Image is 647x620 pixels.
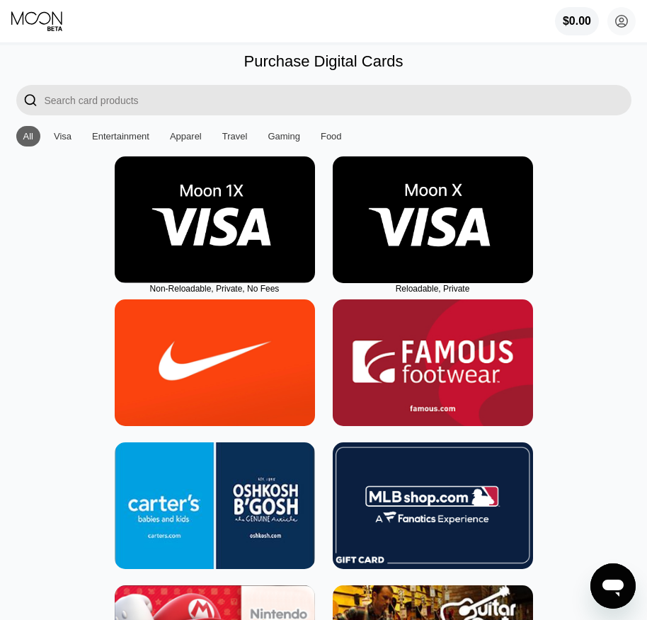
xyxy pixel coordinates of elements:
div: All [23,131,33,142]
div: Food [314,126,349,147]
div: Visa [47,126,79,147]
div: Purchase Digital Cards [244,52,403,71]
div: Non-Reloadable, Private, No Fees [115,284,315,294]
div: Apparel [170,131,202,142]
div: $0.00 [555,7,599,35]
div: Gaming [260,126,307,147]
div: Entertainment [92,131,149,142]
div: $0.00 [563,15,591,28]
div: Food [321,131,342,142]
div: All [16,126,40,147]
iframe: Button to launch messaging window [590,563,636,609]
input: Search card products [45,85,631,115]
div:  [23,92,38,108]
div: Travel [222,131,248,142]
div:  [16,85,45,115]
div: Gaming [268,131,300,142]
div: Travel [215,126,255,147]
div: Reloadable, Private [333,284,533,294]
div: Entertainment [85,126,156,147]
div: Apparel [163,126,209,147]
div: Visa [54,131,71,142]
